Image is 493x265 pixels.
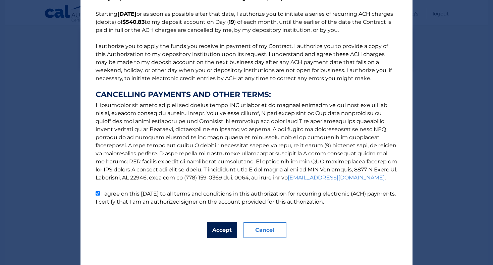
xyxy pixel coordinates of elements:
[288,174,385,181] a: [EMAIL_ADDRESS][DOMAIN_NAME]
[122,19,145,25] b: $540.83
[229,19,234,25] b: 19
[207,222,237,238] button: Accept
[96,91,397,99] strong: CANCELLING PAYMENTS AND OTHER TERMS:
[117,11,136,17] b: [DATE]
[243,222,286,238] button: Cancel
[96,191,396,205] label: I agree on this [DATE] to all terms and conditions in this authorization for recurring electronic...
